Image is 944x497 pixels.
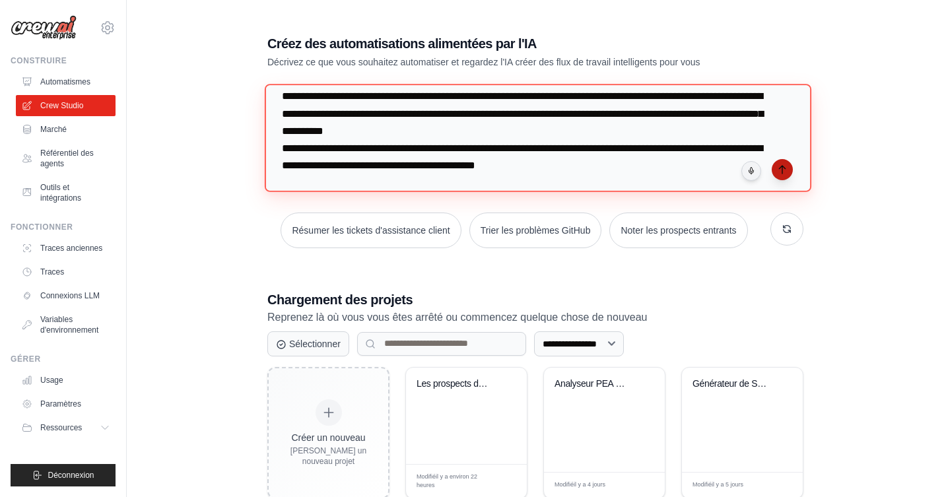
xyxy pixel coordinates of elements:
font: Déconnexion [48,471,94,480]
font: Ressources [40,423,82,432]
font: Noter les prospects entrants [621,225,736,236]
font: Modifier [759,482,783,489]
a: Traces anciennes [16,238,116,259]
font: Gérer [11,354,41,364]
img: Logo [11,15,77,40]
a: Référentiel des agents [16,143,116,174]
font: Outils et intégrations [40,183,81,203]
div: Analyseur PEA Ultra-Rapide - 3 Minutes [555,378,634,390]
font: Marché [40,125,67,134]
font: il y a 5 jours [712,481,743,488]
button: Ressources [16,417,116,438]
font: [PERSON_NAME] un nouveau projet [290,446,366,466]
font: Trier les problèmes GitHub [481,225,591,236]
button: Cliquez pour exprimer votre idée d'automatisation [741,161,761,181]
font: Crew Studio [40,101,83,110]
a: Automatismes [16,71,116,92]
font: Analyseur PEA Ultra-Rapide - 3 Minu... [555,378,706,389]
font: Traces anciennes [40,244,102,253]
font: Modifier [483,478,507,485]
font: il y a environ 22 heures [417,473,477,489]
iframe: Widget de discussion [878,434,944,497]
div: Les prospects de la base de générateurs se qualifient [417,378,496,390]
font: Modifié [555,481,574,488]
a: Marché [16,119,116,140]
font: Reprenez là où vous vous êtes arrêté ou commencez quelque chose de nouveau [267,312,647,323]
font: Chargement des projets [267,292,413,307]
button: Noter les prospects entrants [609,213,747,248]
button: Sélectionner [267,331,349,356]
font: Créer un nouveau [291,432,365,443]
font: Modifié [417,473,436,480]
a: Variables d'environnement [16,309,116,341]
button: Résumer les tickets d'assistance client [281,213,461,248]
a: Paramètres [16,393,116,414]
font: Résumer les tickets d'assistance client [292,225,450,236]
font: Les prospects de la base de générateurs se qualifient [417,378,624,389]
font: Générateur de Séquences Pédagogiques... [692,378,861,389]
font: Variables d'environnement [40,315,98,335]
div: Générateur de Séquences Pédagogiques PDF Francais [692,378,772,390]
font: Paramètres [40,399,81,409]
a: Traces [16,261,116,282]
font: Construire [11,56,67,65]
font: Fonctionner [11,222,73,232]
font: Traces [40,267,64,277]
font: Usage [40,376,63,385]
font: Connexions LLM [40,291,100,300]
font: Sélectionner [289,339,341,349]
a: Outils et intégrations [16,177,116,209]
a: Connexions LLM [16,285,116,306]
a: Usage [16,370,116,391]
font: Référentiel des agents [40,149,94,168]
font: Modifier [621,482,645,489]
font: Modifié [692,481,712,488]
font: Décrivez ce que vous souhaitez automatiser et regardez l'IA créer des flux de travail intelligent... [267,57,700,67]
a: Crew Studio [16,95,116,116]
font: Automatismes [40,77,90,86]
button: Obtenez de nouvelles suggestions [770,213,803,246]
font: Créez des automatisations alimentées par l'IA [267,36,537,51]
button: Trier les problèmes GitHub [469,213,602,248]
button: Déconnexion [11,464,116,486]
font: il y a 4 jours [574,481,605,488]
